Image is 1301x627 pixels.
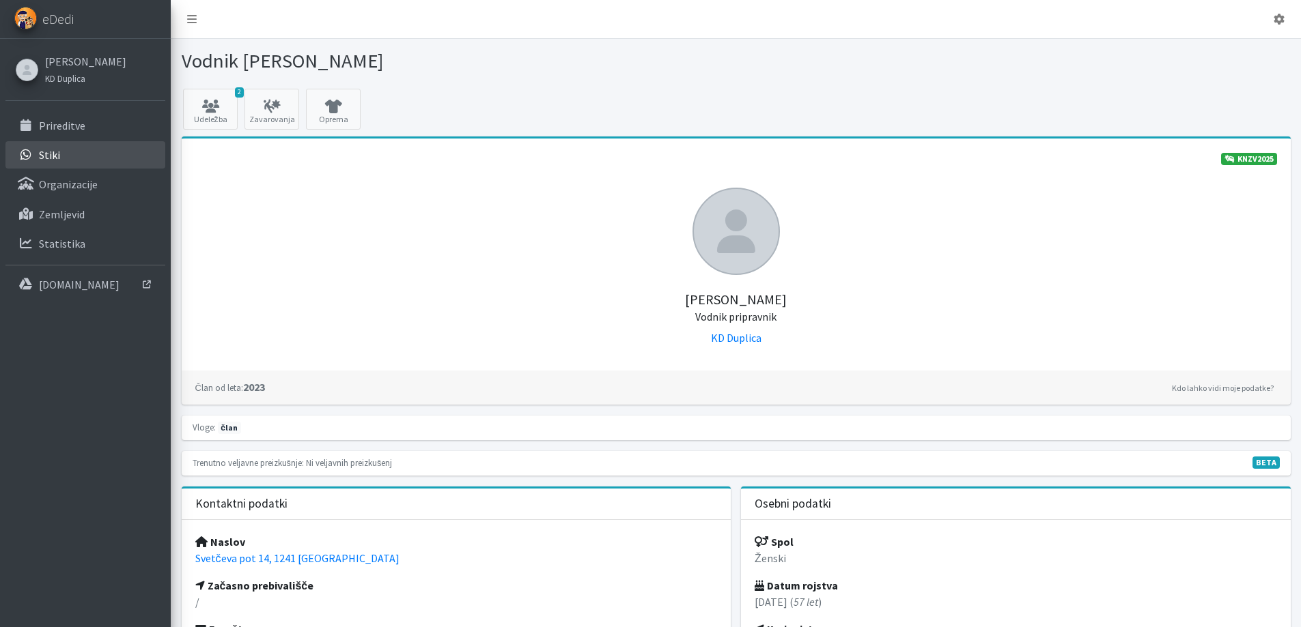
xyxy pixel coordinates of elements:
[5,141,165,169] a: Stiki
[794,595,818,609] em: 57 let
[306,457,392,468] small: Ni veljavnih preizkušenj
[182,49,731,73] h1: Vodnik [PERSON_NAME]
[45,70,126,86] a: KD Duplica
[39,177,98,191] p: Organizacije
[39,278,120,291] p: [DOMAIN_NAME]
[195,382,243,393] small: Član od leta:
[244,89,299,130] a: Zavarovanja
[695,310,777,323] small: Vodnik pripravnik
[195,380,265,394] strong: 2023
[755,535,794,549] strong: Spol
[195,594,718,610] p: /
[755,579,838,592] strong: Datum rojstva
[39,148,60,162] p: Stiki
[193,457,304,468] small: Trenutno veljavne preizkušnje:
[195,579,314,592] strong: Začasno prebivališče
[42,9,74,29] span: eDedi
[711,331,761,345] a: KD Duplica
[39,237,85,250] p: Statistika
[195,551,400,565] a: Svetčeva pot 14, 1241 [GEOGRAPHIC_DATA]
[306,89,361,130] a: Oprema
[45,53,126,70] a: [PERSON_NAME]
[235,87,244,98] span: 2
[755,497,831,511] h3: Osebni podatki
[755,550,1277,566] p: Ženski
[39,207,85,221] p: Zemljevid
[195,497,288,511] h3: Kontaktni podatki
[5,171,165,198] a: Organizacije
[1221,153,1277,165] a: KNZV2025
[45,73,85,84] small: KD Duplica
[14,7,37,29] img: eDedi
[195,535,245,549] strong: Naslov
[218,422,241,434] span: član
[5,271,165,298] a: [DOMAIN_NAME]
[39,119,85,132] p: Prireditve
[1253,456,1280,469] span: V fazi razvoja
[5,201,165,228] a: Zemljevid
[1169,380,1277,396] a: Kdo lahko vidi moje podatke?
[755,594,1277,610] p: [DATE] ( )
[193,422,216,433] small: Vloge:
[5,112,165,139] a: Prireditve
[183,89,238,130] a: 2 Udeležba
[195,275,1277,324] h5: [PERSON_NAME]
[5,230,165,257] a: Statistika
